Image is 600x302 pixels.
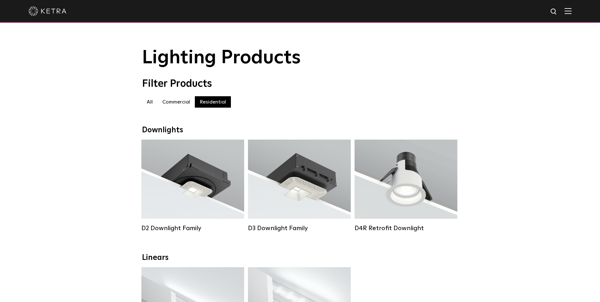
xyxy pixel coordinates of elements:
span: Lighting Products [142,48,301,67]
img: Hamburger%20Nav.svg [565,8,572,14]
div: D4R Retrofit Downlight [355,224,457,232]
a: D2 Downlight Family Lumen Output:1200Colors:White / Black / Gloss Black / Silver / Bronze / Silve... [141,140,244,232]
img: search icon [550,8,558,16]
div: Linears [142,253,458,262]
div: D2 Downlight Family [141,224,244,232]
div: D3 Downlight Family [248,224,351,232]
label: Commercial [158,96,195,108]
label: All [142,96,158,108]
div: Filter Products [142,78,458,90]
a: D4R Retrofit Downlight Lumen Output:800Colors:White / BlackBeam Angles:15° / 25° / 40° / 60°Watta... [355,140,457,232]
a: D3 Downlight Family Lumen Output:700 / 900 / 1100Colors:White / Black / Silver / Bronze / Paintab... [248,140,351,232]
label: Residential [195,96,231,108]
div: Downlights [142,126,458,135]
img: ketra-logo-2019-white [28,6,66,16]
